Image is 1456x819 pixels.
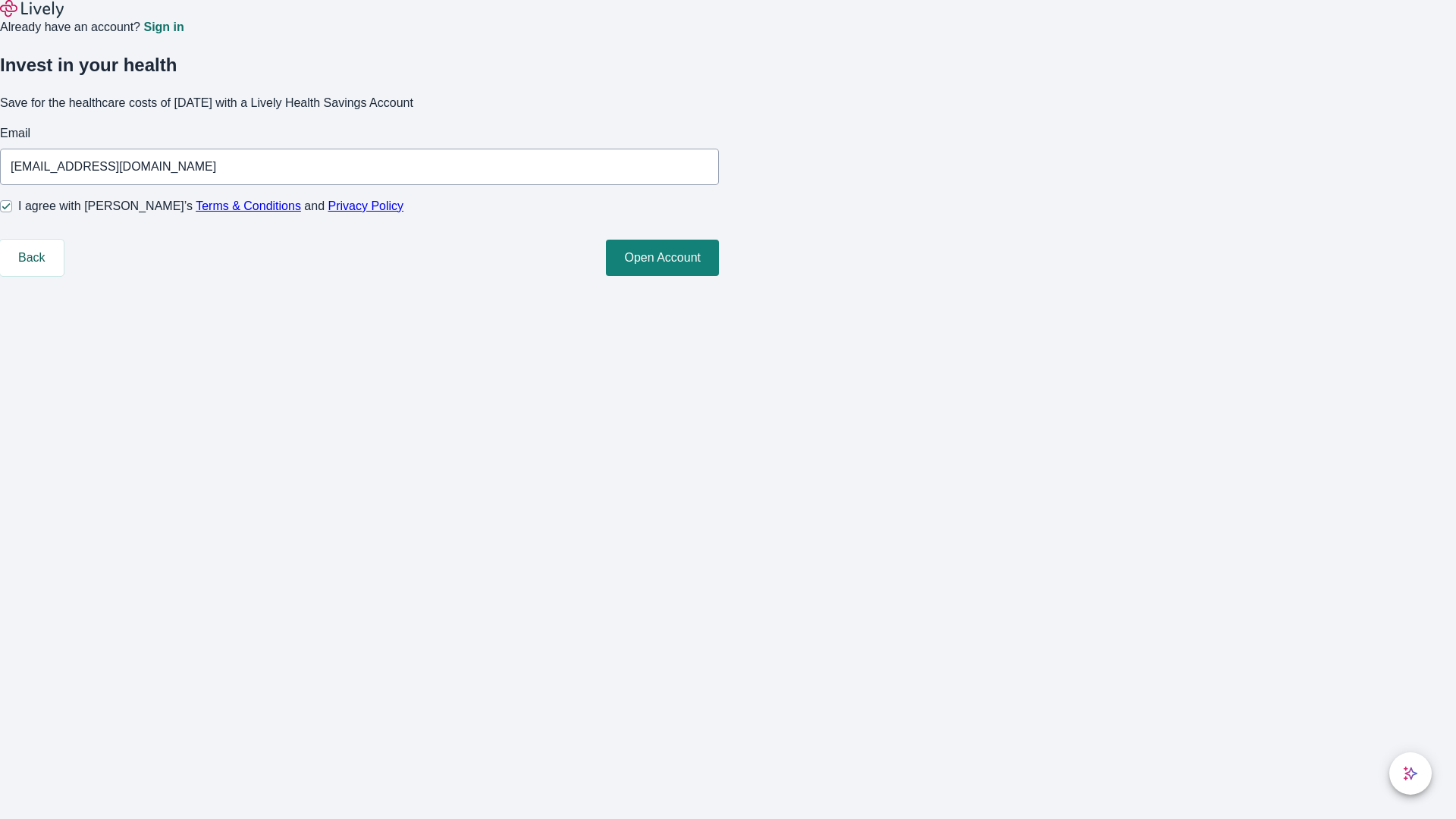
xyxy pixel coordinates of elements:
svg: Lively AI Assistant [1403,766,1418,781]
a: Sign in [143,21,184,33]
button: Open Account [606,240,719,276]
button: chat [1389,752,1432,795]
a: Privacy Policy [328,199,404,212]
a: Terms & Conditions [196,199,301,212]
span: I agree with [PERSON_NAME]’s and [18,197,403,215]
